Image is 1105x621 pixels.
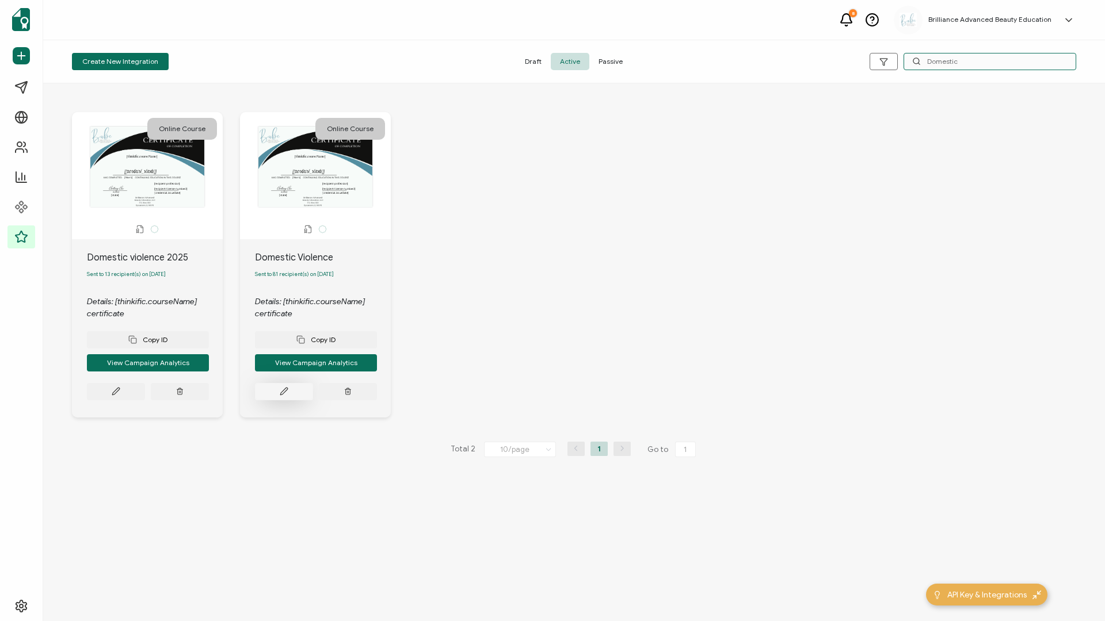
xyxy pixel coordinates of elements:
iframe: Chat Widget [1047,566,1105,621]
button: View Campaign Analytics [87,354,209,371]
div: Details: [thinkific.courseName] certificate [87,296,223,320]
img: minimize-icon.svg [1032,591,1041,599]
button: View Campaign Analytics [255,354,377,371]
span: Sent to 13 recipient(s) on [DATE] [87,271,166,278]
span: Passive [589,53,632,70]
span: Active [551,53,589,70]
span: Draft [516,53,551,70]
span: Copy ID [128,335,167,344]
img: a2bf8c6c-3aba-43b4-8354-ecfc29676cf6.jpg [900,13,917,28]
div: Details: [thinkific.courseName] certificate [255,296,391,320]
div: Domestic violence 2025 [87,251,223,264]
input: Select [484,442,556,457]
li: 1 [590,442,608,456]
button: Create New Integration [72,53,169,70]
div: Domestic Violence [255,251,391,264]
img: sertifier-logomark-colored.svg [12,8,30,31]
span: API Key & Integrations [947,589,1027,601]
input: Search [904,53,1076,70]
div: Online Course [147,118,217,140]
span: Total 2 [451,442,475,458]
span: Sent to 81 recipient(s) on [DATE] [255,271,334,278]
span: Go to [647,442,698,458]
div: 8 [849,9,857,17]
span: Copy ID [296,335,336,344]
h5: Brilliance Advanced Beauty Education [928,16,1051,24]
div: Online Course [315,118,385,140]
button: Copy ID [255,331,377,348]
button: Copy ID [87,331,209,348]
